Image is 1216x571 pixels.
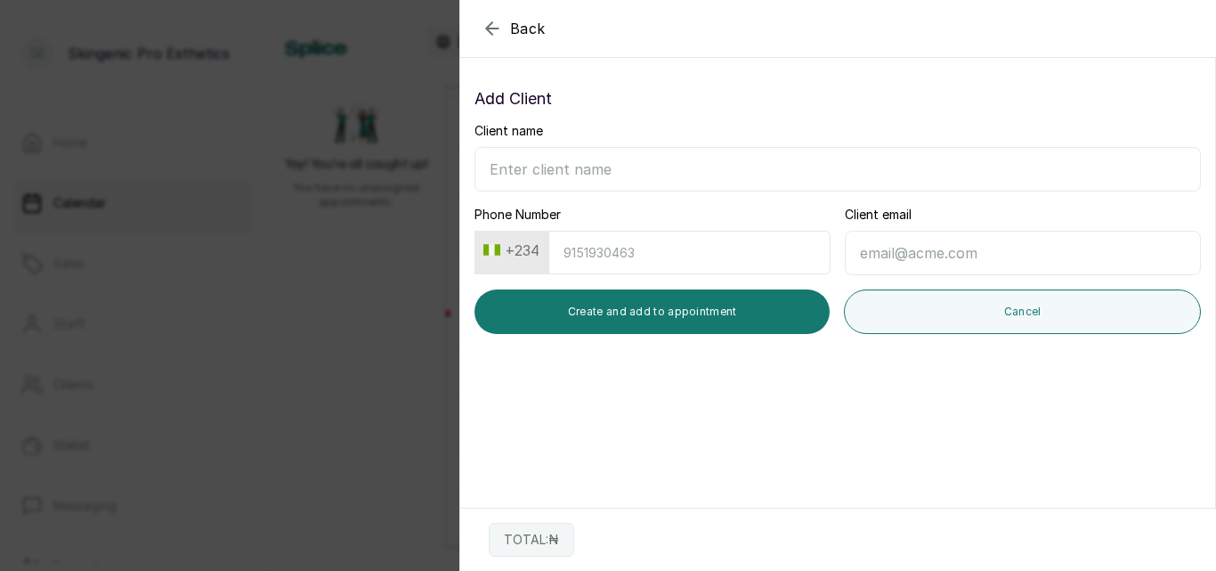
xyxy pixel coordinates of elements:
button: Cancel [844,290,1201,334]
input: 9151930463 [548,231,831,274]
label: Phone Number [474,206,561,224]
label: Client email [845,206,912,224]
input: Enter client name [474,147,1201,192]
button: +234 [476,236,547,265]
span: Back [510,18,546,39]
button: Back [482,18,546,39]
label: Client name [474,122,543,140]
button: Create and add to appointment [474,290,830,334]
p: Add Client [474,86,1201,111]
p: TOTAL: ₦ [504,531,559,549]
input: email@acme.com [845,231,1201,275]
